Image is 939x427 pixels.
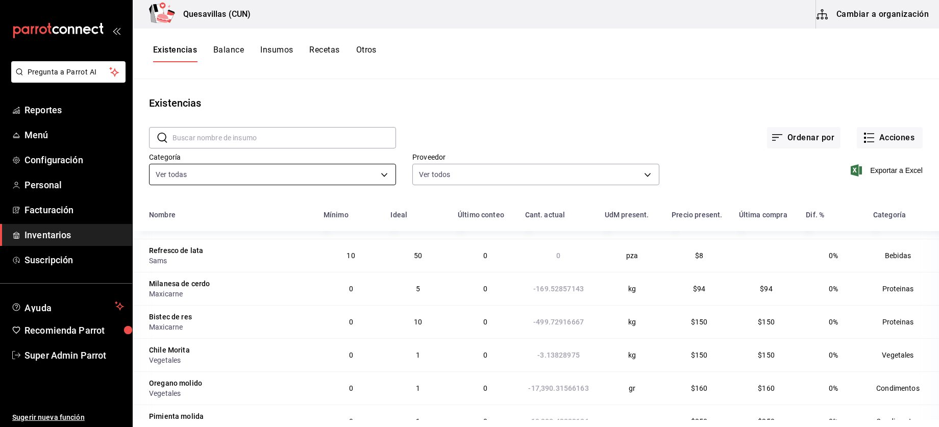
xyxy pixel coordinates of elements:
span: 0 [483,252,487,260]
a: Pregunta a Parrot AI [7,74,126,85]
span: 0 [483,417,487,425]
button: open_drawer_menu [112,27,120,35]
td: kg [599,305,666,338]
td: Proteinas [867,272,939,305]
button: Existencias [153,45,197,62]
td: kg [599,272,666,305]
span: 0 [483,318,487,326]
span: Ayuda [24,300,111,312]
div: Oregano molido [149,378,202,388]
span: Menú [24,128,124,142]
div: Cant. actual [525,211,565,219]
span: Ver todos [419,169,450,180]
span: -17,390.31566163 [528,384,588,392]
button: Insumos [260,45,293,62]
span: 0% [829,318,838,326]
div: Ideal [390,211,407,219]
span: Configuración [24,153,124,167]
div: Chile Morita [149,345,190,355]
div: Último conteo [458,211,504,219]
button: Pregunta a Parrot AI [11,61,126,83]
td: Proteinas [867,305,939,338]
span: -499.72916667 [533,318,584,326]
span: Facturación [24,203,124,217]
td: Vegetales [867,338,939,371]
span: 50 [414,252,422,260]
div: Maxicarne [149,289,311,299]
span: $150 [691,318,708,326]
span: 0 [349,318,353,326]
span: 5 [416,285,420,293]
button: Ordenar por [767,127,841,148]
h3: Quesavillas (CUN) [175,8,251,20]
span: $160 [691,384,708,392]
span: Personal [24,178,124,192]
div: navigation tabs [153,45,377,62]
span: $160 [758,384,775,392]
span: 0% [829,384,838,392]
button: Otros [356,45,377,62]
div: Categoría [873,211,906,219]
span: Exportar a Excel [853,164,923,177]
span: 1 [416,384,420,392]
span: $350 [691,417,708,425]
span: $94 [693,285,705,293]
span: 0% [829,417,838,425]
div: Bistec de res [149,312,192,322]
div: Última compra [739,211,787,219]
span: $150 [758,351,775,359]
td: pza [599,239,666,272]
label: Proveedor [412,154,659,161]
span: 0 [349,384,353,392]
span: Inventarios [24,228,124,242]
span: 10 [414,318,422,326]
span: $150 [758,318,775,326]
span: $350 [758,417,775,425]
span: 0 [483,285,487,293]
span: 0 [556,252,560,260]
td: Condimentos [867,371,939,405]
div: Precio present. [672,211,722,219]
span: 0 [349,285,353,293]
label: Categoría [149,154,396,161]
td: Bebidas [867,239,939,272]
div: Mínimo [324,211,349,219]
span: 0% [829,252,838,260]
div: Existencias [149,95,201,111]
span: Suscripción [24,253,124,267]
span: 0 [349,417,353,425]
div: UdM present. [605,211,649,219]
span: Pregunta a Parrot AI [28,67,110,78]
span: -3.13828975 [537,351,580,359]
span: 0 [483,351,487,359]
span: Sugerir nueva función [12,412,124,423]
td: kg [599,338,666,371]
div: Refresco de lata [149,245,203,256]
span: 10 [347,252,355,260]
button: Balance [213,45,244,62]
span: 1 [416,351,420,359]
span: $8 [695,252,703,260]
span: Super Admin Parrot [24,348,124,362]
div: Vegetales [149,388,311,398]
span: 0% [829,351,838,359]
span: Ver todas [156,169,187,180]
td: gr [599,371,666,405]
div: Pimienta molida [149,411,204,421]
div: Nombre [149,211,176,219]
input: Buscar nombre de insumo [172,128,396,148]
span: 0 [349,351,353,359]
div: Dif. % [806,211,824,219]
span: -169.52857143 [533,285,584,293]
span: Reportes [24,103,124,117]
span: -19,202.43223126 [528,417,588,425]
div: Maxicarne [149,322,311,332]
div: Milanesa de cerdo [149,279,210,289]
button: Recetas [309,45,339,62]
div: Vegetales [149,355,311,365]
span: 0% [829,285,838,293]
span: $94 [760,285,772,293]
span: Recomienda Parrot [24,323,124,337]
span: 1 [416,417,420,425]
div: Sams [149,256,311,266]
